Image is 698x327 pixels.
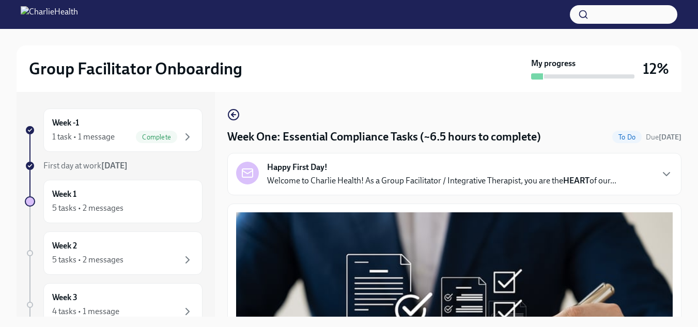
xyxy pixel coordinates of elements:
div: 1 task • 1 message [52,131,115,143]
span: Due [646,133,681,142]
strong: My progress [531,58,576,69]
div: 5 tasks • 2 messages [52,203,123,214]
h6: Week 1 [52,189,76,200]
strong: [DATE] [659,133,681,142]
span: First day at work [43,161,128,170]
span: To Do [612,133,642,141]
h6: Week 2 [52,240,77,252]
strong: HEART [563,176,590,185]
a: First day at work[DATE] [25,160,203,172]
h3: 12% [643,59,669,78]
a: Week -11 task • 1 messageComplete [25,108,203,152]
strong: Happy First Day! [267,162,328,173]
p: Welcome to Charlie Health! As a Group Facilitator / Integrative Therapist, you are the of our... [267,175,616,186]
div: 4 tasks • 1 message [52,306,119,317]
h6: Week 3 [52,292,77,303]
a: Week 25 tasks • 2 messages [25,231,203,275]
strong: [DATE] [101,161,128,170]
h4: Week One: Essential Compliance Tasks (~6.5 hours to complete) [227,129,541,145]
span: Complete [136,133,177,141]
img: CharlieHealth [21,6,78,23]
h2: Group Facilitator Onboarding [29,58,242,79]
div: 5 tasks • 2 messages [52,254,123,266]
a: Week 15 tasks • 2 messages [25,180,203,223]
span: September 29th, 2025 10:00 [646,132,681,142]
h6: Week -1 [52,117,79,129]
a: Week 34 tasks • 1 message [25,283,203,326]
